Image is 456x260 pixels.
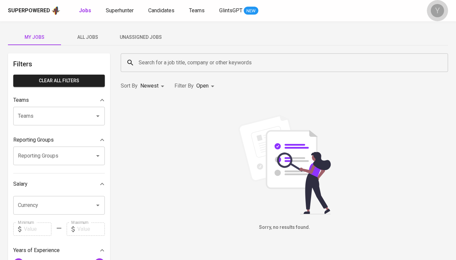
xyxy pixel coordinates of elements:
div: Teams [13,94,105,107]
div: Salary [13,177,105,191]
a: GlintsGPT NEW [219,7,258,15]
button: Open [93,151,102,161]
span: All Jobs [65,33,110,41]
button: Open [93,111,102,121]
span: Open [196,83,209,89]
div: Superpowered [8,7,50,15]
p: Reporting Groups [13,136,54,144]
p: Sort By [121,82,138,90]
span: Candidates [148,7,174,14]
a: Superhunter [106,7,135,15]
a: Candidates [148,7,176,15]
span: Clear All filters [19,77,99,85]
span: My Jobs [12,33,57,41]
p: Filter By [174,82,194,90]
b: Jobs [79,7,91,14]
button: Open [93,201,102,210]
span: Teams [189,7,205,14]
div: Open [196,80,217,92]
div: Newest [140,80,166,92]
h6: Filters [13,59,105,69]
p: Salary [13,180,28,188]
p: Newest [140,82,159,90]
img: file_searching.svg [235,115,334,214]
div: Reporting Groups [13,133,105,147]
input: Value [24,223,51,236]
span: Unassigned Jobs [118,33,163,41]
p: Years of Experience [13,246,60,254]
div: Years of Experience [13,244,105,257]
input: Value [77,223,105,236]
a: Jobs [79,7,93,15]
a: Superpoweredapp logo [8,6,60,16]
span: GlintsGPT [219,7,242,14]
span: Superhunter [106,7,134,14]
span: NEW [244,8,258,14]
a: Teams [189,7,206,15]
p: Teams [13,96,29,104]
h6: Sorry, no results found. [121,224,448,231]
div: Y [431,4,444,17]
button: Clear All filters [13,75,105,87]
img: app logo [51,6,60,16]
